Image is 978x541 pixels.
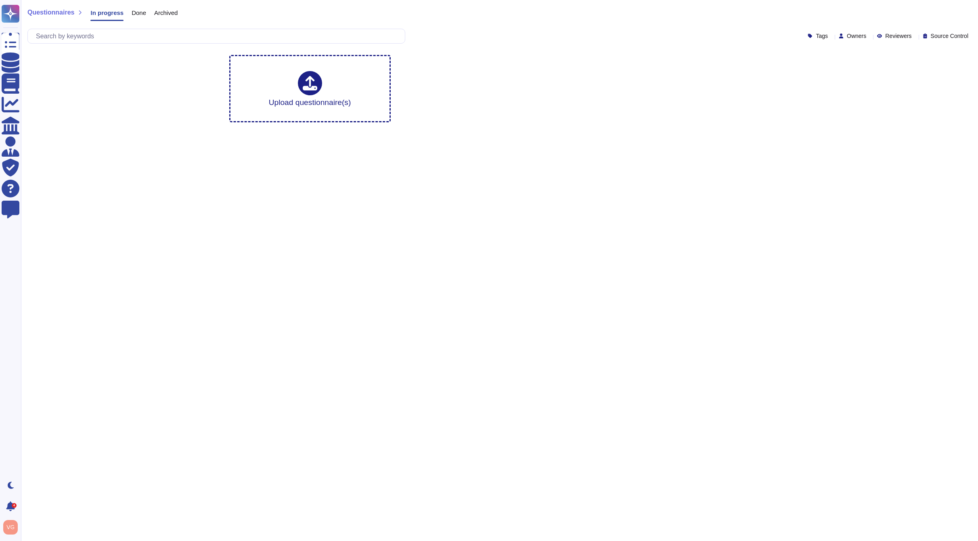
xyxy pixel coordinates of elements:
img: user [3,520,18,535]
span: Tags [816,33,828,39]
span: Source Control [931,33,968,39]
span: Owners [847,33,866,39]
div: Upload questionnaire(s) [269,71,351,106]
button: user [2,518,23,536]
span: Questionnaires [27,9,74,16]
span: Done [132,10,146,16]
span: Reviewers [885,33,911,39]
div: 4 [12,503,17,508]
span: In progress [90,10,124,16]
span: Archived [154,10,178,16]
input: Search by keywords [32,29,405,43]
